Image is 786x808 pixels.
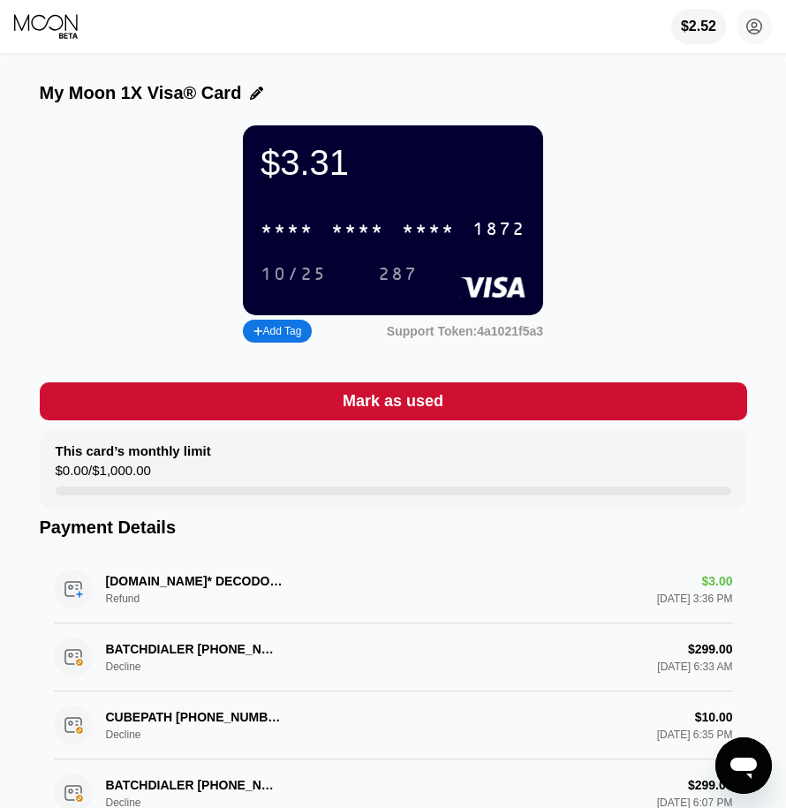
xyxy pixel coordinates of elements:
[40,83,242,103] div: My Moon 1X Visa® Card
[343,391,443,412] div: Mark as used
[247,260,340,289] div: 10/25
[40,517,747,538] div: Payment Details
[378,265,418,285] div: 287
[261,265,327,285] div: 10/25
[671,9,726,44] div: $2.52
[681,19,716,34] div: $2.52
[261,143,525,183] div: $3.31
[56,443,211,458] div: This card’s monthly limit
[387,324,543,338] div: Support Token: 4a1021f5a3
[253,325,301,337] div: Add Tag
[56,463,151,487] div: $0.00 / $1,000.00
[715,737,772,794] iframe: Button to launch messaging window
[40,382,747,420] div: Mark as used
[243,320,312,343] div: Add Tag
[472,220,525,240] div: 1872
[387,324,543,338] div: Support Token:4a1021f5a3
[365,260,431,289] div: 287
